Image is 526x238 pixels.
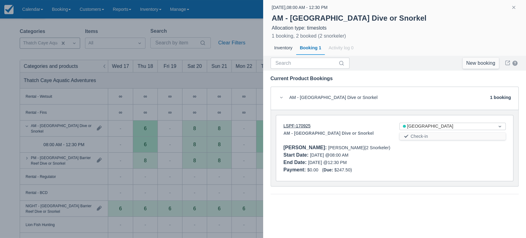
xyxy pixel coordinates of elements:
[403,123,491,130] div: [GEOGRAPHIC_DATA]
[283,144,506,151] div: [PERSON_NAME] (2 Snorkeler)
[272,32,346,40] div: 1 booking, 2 booked (2 snorkeler)
[296,41,325,55] div: Booking 1
[289,94,378,103] div: AM - [GEOGRAPHIC_DATA] Dive or Snorkel
[272,4,328,11] div: [DATE] , 08:00 AM - 12:30 PM
[275,58,337,69] input: Search
[497,123,503,129] span: Dropdown icon
[272,25,518,31] div: Allocation type: timeslots
[283,145,328,150] div: [PERSON_NAME] :
[322,167,352,172] span: ( $247.50 )
[283,160,308,165] div: End Date :
[272,14,426,22] strong: AM - [GEOGRAPHIC_DATA] Dive or Snorkel
[283,159,390,166] div: [DATE] @ 12:30 PM
[271,41,296,55] div: Inventory
[324,167,334,172] div: Due:
[283,166,506,174] div: $0.00
[283,151,390,159] div: [DATE] @ 08:00 AM
[283,167,307,172] div: Payment :
[283,123,311,128] a: LSPF-170925
[399,133,506,140] button: Check-in
[283,129,374,137] strong: AM - [GEOGRAPHIC_DATA] Dive or Snorkel
[490,94,511,103] div: 1 booking
[271,76,519,82] div: Current Product Bookings
[283,152,310,158] div: Start Date :
[463,58,499,69] a: New booking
